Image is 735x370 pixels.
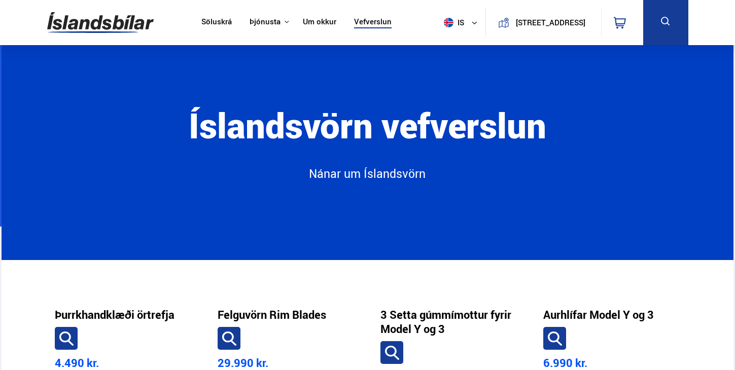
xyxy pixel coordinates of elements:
[543,355,587,370] span: 6.990 kr.
[55,308,174,322] a: Þurrkhandklæði örtrefja
[440,8,485,38] button: is
[513,18,588,27] button: [STREET_ADDRESS]
[380,308,517,336] a: 3 Setta gúmmímottur fyrir Model Y og 3
[8,4,39,34] button: Open LiveChat chat widget
[175,166,559,191] a: Nánar um Íslandsvörn
[55,355,99,370] span: 4.490 kr.
[47,6,154,39] img: G0Ugv5HjCgRt.svg
[201,17,232,28] a: Söluskrá
[250,17,281,27] button: Þjónusta
[218,355,268,370] span: 29.990 kr.
[444,18,453,27] img: svg+xml;base64,PHN2ZyB4bWxucz0iaHR0cDovL3d3dy53My5vcmcvMjAwMC9zdmciIHdpZHRoPSI1MTIiIGhlaWdodD0iNT...
[440,18,465,27] span: is
[492,8,595,37] a: [STREET_ADDRESS]
[543,308,654,322] a: Aurhlífar Model Y og 3
[303,17,336,28] a: Um okkur
[218,308,326,322] a: Felguvörn Rim Blades
[354,17,392,28] a: Vefverslun
[127,106,608,166] h1: Íslandsvörn vefverslun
